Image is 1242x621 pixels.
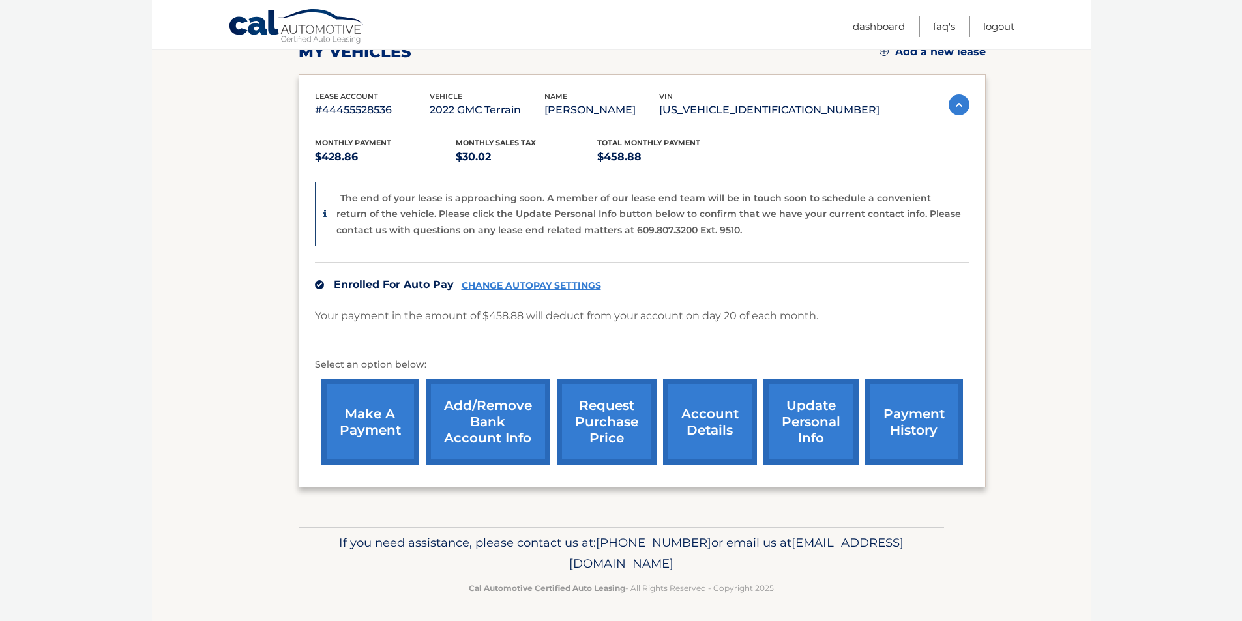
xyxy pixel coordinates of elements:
[659,92,673,101] span: vin
[430,92,462,101] span: vehicle
[557,379,657,465] a: request purchase price
[307,581,936,595] p: - All Rights Reserved - Copyright 2025
[933,16,955,37] a: FAQ's
[663,379,757,465] a: account details
[307,532,936,574] p: If you need assistance, please contact us at: or email us at
[544,101,659,119] p: [PERSON_NAME]
[865,379,963,465] a: payment history
[469,583,625,593] strong: Cal Automotive Certified Auto Leasing
[456,138,536,147] span: Monthly sales Tax
[763,379,859,465] a: update personal info
[228,8,365,46] a: Cal Automotive
[596,535,711,550] span: [PHONE_NUMBER]
[853,16,905,37] a: Dashboard
[983,16,1014,37] a: Logout
[544,92,567,101] span: name
[321,379,419,465] a: make a payment
[430,101,544,119] p: 2022 GMC Terrain
[426,379,550,465] a: Add/Remove bank account info
[334,278,454,291] span: Enrolled For Auto Pay
[462,280,601,291] a: CHANGE AUTOPAY SETTINGS
[569,535,904,571] span: [EMAIL_ADDRESS][DOMAIN_NAME]
[336,192,961,236] p: The end of your lease is approaching soon. A member of our lease end team will be in touch soon t...
[456,148,597,166] p: $30.02
[597,148,739,166] p: $458.88
[315,101,430,119] p: #44455528536
[315,138,391,147] span: Monthly Payment
[880,46,986,59] a: Add a new lease
[315,357,969,373] p: Select an option below:
[315,148,456,166] p: $428.86
[315,307,818,325] p: Your payment in the amount of $458.88 will deduct from your account on day 20 of each month.
[597,138,700,147] span: Total Monthly Payment
[880,47,889,56] img: add.svg
[315,280,324,289] img: check.svg
[949,94,969,115] img: accordion-active.svg
[315,92,378,101] span: lease account
[299,42,411,62] h2: my vehicles
[659,101,880,119] p: [US_VEHICLE_IDENTIFICATION_NUMBER]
